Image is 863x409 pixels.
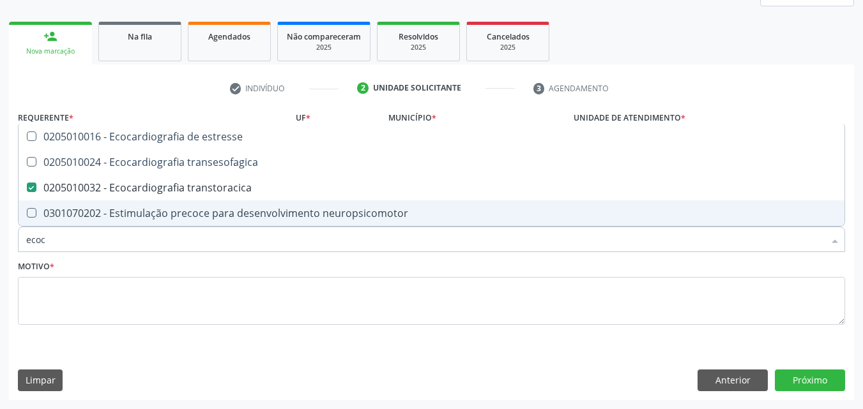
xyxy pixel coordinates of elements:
button: Anterior [698,369,768,391]
div: 2 [357,82,369,94]
div: 0205010032 - Ecocardiografia transtoracica [26,182,837,193]
div: 0301070202 - Estimulação precoce para desenvolvimento neuropsicomotor [26,208,837,218]
span: Cancelados [487,31,530,42]
div: Unidade solicitante [373,82,461,94]
label: UF [296,108,310,128]
label: Motivo [18,257,54,277]
div: 0205010024 - Ecocardiografia transesofagica [26,157,837,167]
div: person_add [43,29,57,43]
span: Não compareceram [287,31,361,42]
label: Unidade de atendimento [574,108,685,128]
label: Requerente [18,108,73,128]
input: Buscar por procedimentos [26,227,824,252]
div: 0205010016 - Ecocardiografia de estresse [26,131,837,142]
div: 2025 [287,43,361,52]
label: Município [388,108,436,128]
button: Próximo [775,369,845,391]
div: 2025 [476,43,540,52]
span: Agendados [208,31,250,42]
div: Nova marcação [18,47,83,56]
span: Na fila [128,31,152,42]
span: Resolvidos [399,31,438,42]
div: 2025 [386,43,450,52]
